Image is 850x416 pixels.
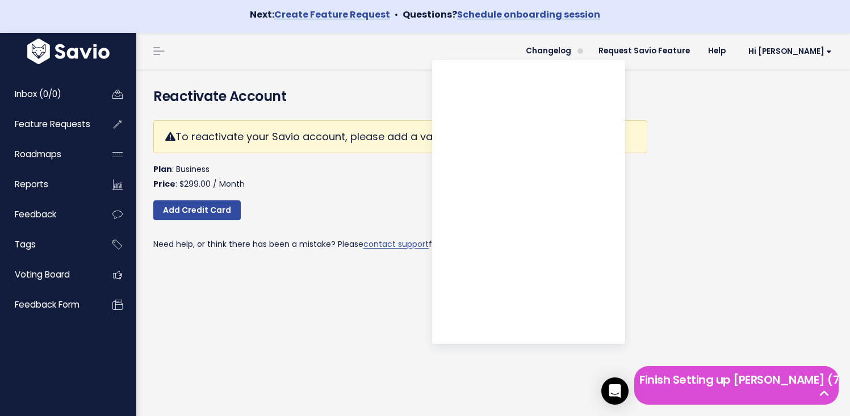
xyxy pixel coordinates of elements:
[274,8,390,21] a: Create Feature Request
[153,237,647,251] p: Need help, or think there has been a mistake? Please for help.
[153,200,241,221] a: Add Credit Card
[3,141,94,167] a: Roadmaps
[250,8,390,21] strong: Next:
[15,148,61,160] span: Roadmaps
[3,262,94,288] a: Voting Board
[457,8,600,21] a: Schedule onboarding session
[735,43,841,60] a: Hi [PERSON_NAME]
[153,178,175,190] strong: Price
[15,299,79,310] span: Feedback form
[526,47,571,55] span: Changelog
[15,178,48,190] span: Reports
[15,238,36,250] span: Tags
[15,268,70,280] span: Voting Board
[153,86,833,107] h4: Reactivate Account
[3,292,94,318] a: Feedback form
[363,238,429,250] a: contact support
[153,162,647,191] p: : Business : $299.00 / Month
[15,118,90,130] span: Feature Requests
[395,8,398,21] span: •
[601,377,629,405] div: Open Intercom Messenger
[403,8,600,21] strong: Questions?
[24,39,112,64] img: logo-white.9d6f32f41409.svg
[699,43,735,60] a: Help
[3,111,94,137] a: Feature Requests
[153,120,647,153] div: To reactivate your Savio account, please add a valid credit card below.
[15,88,61,100] span: Inbox (0/0)
[3,81,94,107] a: Inbox (0/0)
[639,371,834,388] h5: Finish Setting up [PERSON_NAME] (7 left)
[748,47,832,56] span: Hi [PERSON_NAME]
[3,171,94,198] a: Reports
[15,208,56,220] span: Feedback
[153,163,172,175] strong: Plan
[589,43,699,60] a: Request Savio Feature
[3,201,94,228] a: Feedback
[3,232,94,258] a: Tags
